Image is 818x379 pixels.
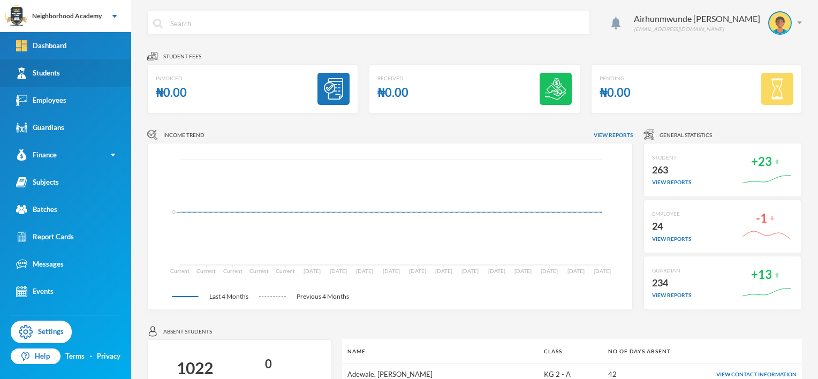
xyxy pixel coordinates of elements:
[697,370,797,378] div: View Contact Information
[163,52,201,60] span: Student fees
[223,268,243,274] tspan: Current
[16,177,59,188] div: Subjects
[652,218,691,235] div: 24
[32,11,102,21] div: Neighborhood Academy
[342,339,539,363] th: Name
[567,268,585,274] tspan: [DATE]
[16,149,57,161] div: Finance
[377,74,408,82] div: Received
[652,210,691,218] div: EMPLOYEE
[147,64,358,113] a: Invoiced₦0.00
[756,208,767,229] div: -1
[652,162,691,179] div: 263
[16,204,57,215] div: Batches
[153,19,163,28] img: search
[377,82,408,103] div: ₦0.00
[196,268,216,274] tspan: Current
[652,235,691,243] div: view reports
[199,292,259,301] span: Last 4 Months
[156,74,187,82] div: Invoiced
[172,209,176,215] tspan: 0
[163,328,212,336] span: Absent students
[541,268,558,274] tspan: [DATE]
[751,151,772,172] div: +23
[603,339,692,363] th: No of days absent
[16,67,60,79] div: Students
[514,268,532,274] tspan: [DATE]
[356,268,373,274] tspan: [DATE]
[304,268,321,274] tspan: [DATE]
[286,292,360,301] span: Previous 4 Months
[769,12,791,34] img: STUDENT
[634,12,760,25] div: Airhunmwunde [PERSON_NAME]
[461,268,479,274] tspan: [DATE]
[652,178,691,186] div: view reports
[169,11,584,35] input: Search
[435,268,452,274] tspan: [DATE]
[600,82,631,103] div: ₦0.00
[634,25,760,33] div: [EMAIL_ADDRESS][DOMAIN_NAME]
[11,348,60,365] a: Help
[97,351,120,362] a: Privacy
[16,259,64,270] div: Messages
[652,291,691,299] div: view reports
[488,268,505,274] tspan: [DATE]
[16,95,66,106] div: Employees
[652,275,691,292] div: 234
[16,122,64,133] div: Guardians
[156,82,187,103] div: ₦0.00
[539,339,603,363] th: Class
[11,321,72,343] a: Settings
[163,131,205,139] span: Income Trend
[600,74,631,82] div: Pending
[751,264,772,285] div: +13
[16,286,54,297] div: Events
[652,154,691,162] div: STUDENT
[652,267,691,275] div: GUARDIAN
[249,268,269,274] tspan: Current
[409,268,426,274] tspan: [DATE]
[90,351,92,362] div: ·
[383,268,400,274] tspan: [DATE]
[16,40,66,51] div: Dashboard
[660,131,712,139] span: General Statistics
[276,268,295,274] tspan: Current
[330,268,347,274] tspan: [DATE]
[65,351,85,362] a: Terms
[265,354,272,375] div: 0
[6,6,27,27] img: logo
[594,268,611,274] tspan: [DATE]
[170,268,190,274] tspan: Current
[591,64,802,113] a: Pending₦0.00
[594,131,633,139] span: View reports
[16,231,74,242] div: Report Cards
